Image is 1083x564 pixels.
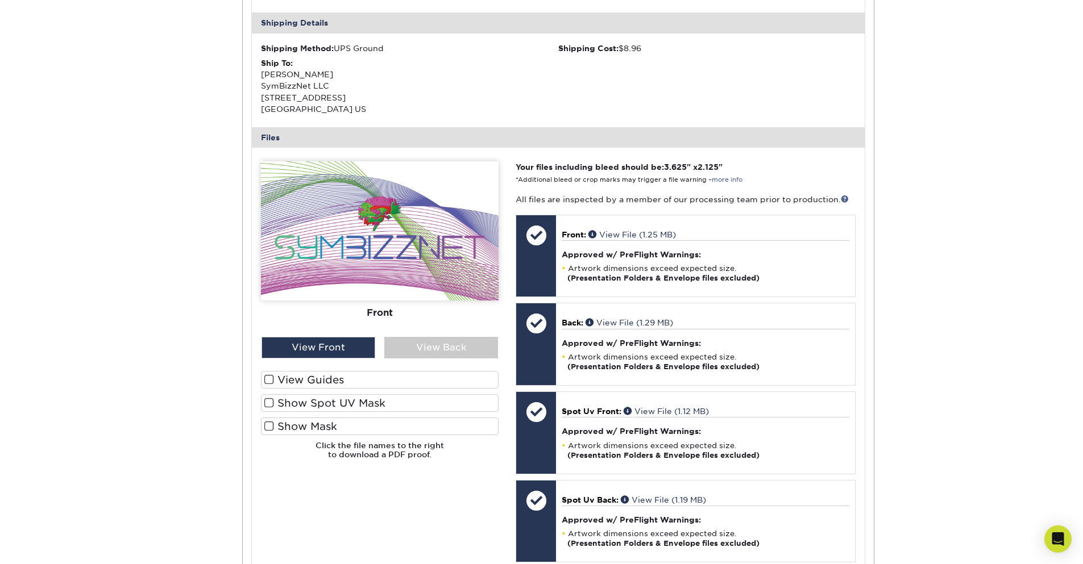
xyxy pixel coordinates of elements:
[588,230,676,239] a: View File (1.25 MB)
[586,318,673,327] a: View File (1.29 MB)
[3,529,97,560] iframe: Google Customer Reviews
[252,12,865,33] div: Shipping Details
[261,300,499,325] div: Front
[562,318,583,327] span: Back:
[567,539,760,548] strong: (Presentation Folders & Envelope files excluded)
[624,407,709,416] a: View File (1.12 MB)
[698,162,719,172] span: 2.125
[262,337,375,358] div: View Front
[562,230,586,239] span: Front:
[664,162,687,172] span: 3.625
[252,127,865,148] div: Files
[712,176,742,183] a: more info
[567,274,760,282] strong: (Presentation Folders & Envelope files excluded)
[261,57,558,115] div: [PERSON_NAME] SymBizzNet LLC [STREET_ADDRESS] [GEOGRAPHIC_DATA] US
[261,417,499,435] label: Show Mask
[384,337,498,358] div: View Back
[621,495,706,504] a: View File (1.19 MB)
[567,451,760,459] strong: (Presentation Folders & Envelope files excluded)
[516,162,723,172] strong: Your files including bleed should be: " x "
[562,250,849,259] h4: Approved w/ PreFlight Warnings:
[516,176,742,183] small: *Additional bleed or crop marks may trigger a file warning –
[562,515,849,524] h4: Approved w/ PreFlight Warnings:
[562,264,849,283] li: Artwork dimensions exceed expected size.
[261,394,499,412] label: Show Spot UV Mask
[261,371,499,388] label: View Guides
[562,427,849,436] h4: Approved w/ PreFlight Warnings:
[562,529,849,548] li: Artwork dimensions exceed expected size.
[562,339,849,348] h4: Approved w/ PreFlight Warnings:
[261,59,293,68] strong: Ship To:
[562,352,849,371] li: Artwork dimensions exceed expected size.
[567,362,760,371] strong: (Presentation Folders & Envelope files excluded)
[1044,525,1072,553] div: Open Intercom Messenger
[516,194,855,205] p: All files are inspected by a member of our processing team prior to production.
[261,441,499,469] h6: Click the file names to the right to download a PDF proof.
[261,44,334,53] strong: Shipping Method:
[562,407,621,416] span: Spot Uv Front:
[558,44,619,53] strong: Shipping Cost:
[562,441,849,460] li: Artwork dimensions exceed expected size.
[562,495,619,504] span: Spot Uv Back:
[558,43,856,54] div: $8.96
[261,43,558,54] div: UPS Ground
